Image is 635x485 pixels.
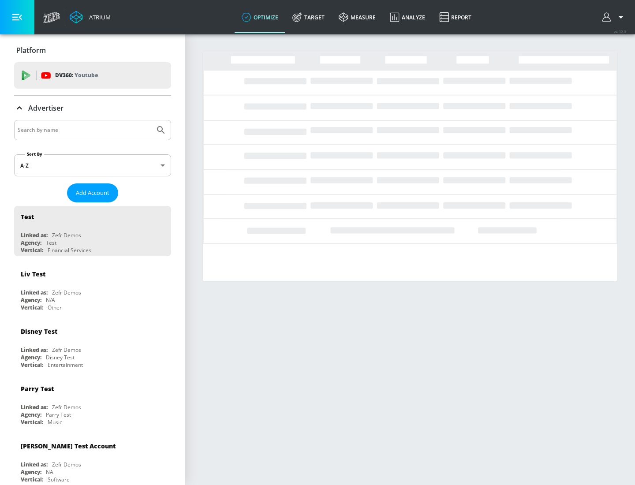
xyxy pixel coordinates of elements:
[67,183,118,202] button: Add Account
[25,151,44,157] label: Sort By
[52,231,81,239] div: Zefr Demos
[432,1,478,33] a: Report
[21,270,45,278] div: Liv Test
[21,296,41,304] div: Agency:
[46,296,55,304] div: N/A
[21,327,57,336] div: Disney Test
[48,418,62,426] div: Music
[28,103,63,113] p: Advertiser
[21,418,43,426] div: Vertical:
[46,239,56,246] div: Test
[21,346,48,354] div: Linked as:
[21,213,34,221] div: Test
[285,1,332,33] a: Target
[76,188,109,198] span: Add Account
[52,346,81,354] div: Zefr Demos
[52,461,81,468] div: Zefr Demos
[21,231,48,239] div: Linked as:
[70,11,111,24] a: Atrium
[21,239,41,246] div: Agency:
[48,246,91,254] div: Financial Services
[21,289,48,296] div: Linked as:
[55,71,98,80] p: DV360:
[14,206,171,256] div: TestLinked as:Zefr DemosAgency:TestVertical:Financial Services
[48,361,83,369] div: Entertainment
[21,246,43,254] div: Vertical:
[46,411,71,418] div: Parry Test
[86,13,111,21] div: Atrium
[48,304,62,311] div: Other
[21,304,43,311] div: Vertical:
[21,476,43,483] div: Vertical:
[21,354,41,361] div: Agency:
[46,468,53,476] div: NA
[332,1,383,33] a: measure
[21,461,48,468] div: Linked as:
[21,442,116,450] div: [PERSON_NAME] Test Account
[14,263,171,313] div: Liv TestLinked as:Zefr DemosAgency:N/AVertical:Other
[46,354,75,361] div: Disney Test
[52,289,81,296] div: Zefr Demos
[21,384,54,393] div: Parry Test
[21,468,41,476] div: Agency:
[21,361,43,369] div: Vertical:
[14,62,171,89] div: DV360: Youtube
[18,124,151,136] input: Search by name
[14,321,171,371] div: Disney TestLinked as:Zefr DemosAgency:Disney TestVertical:Entertainment
[48,476,70,483] div: Software
[235,1,285,33] a: optimize
[14,96,171,120] div: Advertiser
[14,154,171,176] div: A-Z
[14,38,171,63] div: Platform
[21,403,48,411] div: Linked as:
[383,1,432,33] a: Analyze
[16,45,46,55] p: Platform
[75,71,98,80] p: Youtube
[21,411,41,418] div: Agency:
[14,378,171,428] div: Parry TestLinked as:Zefr DemosAgency:Parry TestVertical:Music
[614,29,626,34] span: v 4.32.0
[52,403,81,411] div: Zefr Demos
